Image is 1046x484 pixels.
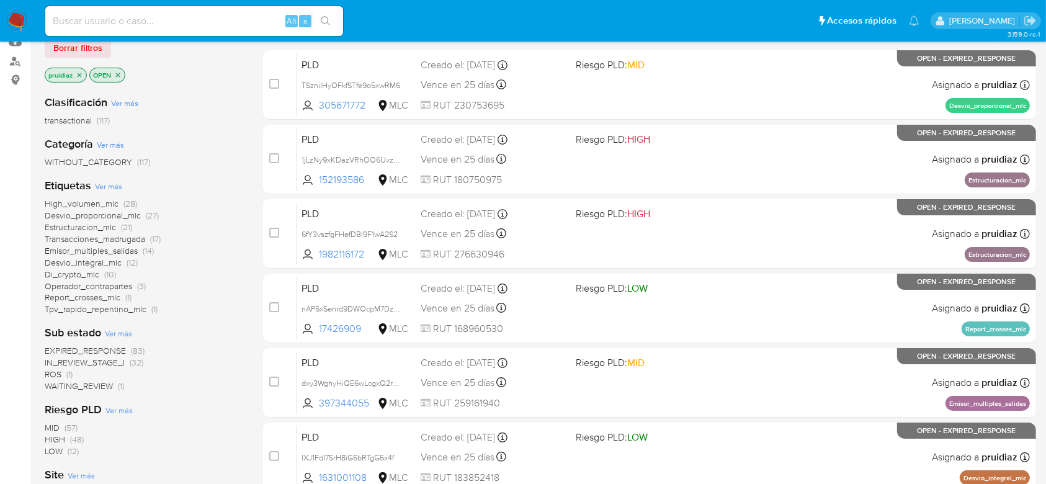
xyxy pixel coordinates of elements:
span: s [303,15,307,27]
a: Notificaciones [909,16,919,26]
p: pablo.ruidiaz@mercadolibre.com [949,15,1019,27]
span: Alt [287,15,297,27]
button: search-icon [313,12,338,30]
input: Buscar usuario o caso... [45,13,343,29]
span: Accesos rápidos [827,14,896,27]
span: 3.159.0-rc-1 [1008,29,1040,39]
a: Salir [1024,14,1037,27]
